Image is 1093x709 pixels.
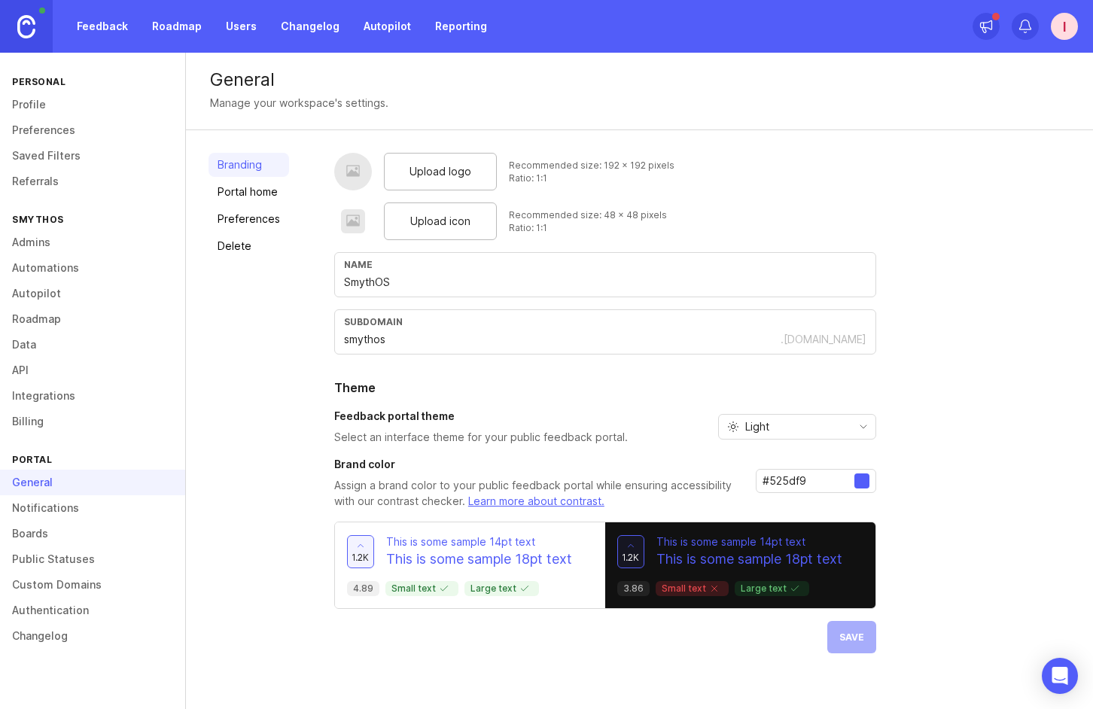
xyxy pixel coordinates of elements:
p: Large text [470,583,533,595]
span: Light [745,418,769,435]
p: Select an interface theme for your public feedback portal. [334,430,628,445]
div: Recommended size: 48 x 48 pixels [509,208,667,221]
h3: Brand color [334,457,744,472]
span: Upload icon [410,213,470,230]
p: This is some sample 18pt text [386,549,572,569]
a: Delete [209,234,289,258]
div: Recommended size: 192 x 192 pixels [509,159,674,172]
div: General [210,71,1069,89]
a: Preferences [209,207,289,231]
p: Assign a brand color to your public feedback portal while ensuring accessibility with our contras... [334,478,744,510]
span: Upload logo [409,163,471,180]
p: This is some sample 14pt text [656,534,842,549]
p: Large text [741,583,803,595]
p: This is some sample 18pt text [656,549,842,569]
p: Small text [662,583,723,595]
div: Manage your workspace's settings. [210,95,388,111]
button: 1.2k [347,535,374,568]
a: Changelog [272,13,349,40]
p: 3.86 [623,583,644,595]
div: toggle menu [718,414,876,440]
button: I [1051,13,1078,40]
div: Ratio: 1:1 [509,172,674,184]
div: Ratio: 1:1 [509,221,667,234]
a: Learn more about contrast. [468,494,604,507]
a: Roadmap [143,13,211,40]
a: Autopilot [355,13,420,40]
a: Reporting [426,13,496,40]
svg: toggle icon [851,421,875,433]
img: Canny Home [17,15,35,38]
input: Subdomain [344,331,781,348]
p: 4.89 [353,583,373,595]
svg: prefix icon Sun [727,421,739,433]
h3: Feedback portal theme [334,409,628,424]
p: This is some sample 14pt text [386,534,572,549]
p: Small text [391,583,452,595]
button: 1.2k [617,535,644,568]
div: Open Intercom Messenger [1042,658,1078,694]
span: 1.2k [352,551,369,564]
span: 1.2k [622,551,639,564]
a: Feedback [68,13,137,40]
a: Branding [209,153,289,177]
div: .[DOMAIN_NAME] [781,332,866,347]
a: Portal home [209,180,289,204]
h2: Theme [334,379,876,397]
a: Users [217,13,266,40]
div: subdomain [344,316,866,327]
div: Name [344,259,866,270]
